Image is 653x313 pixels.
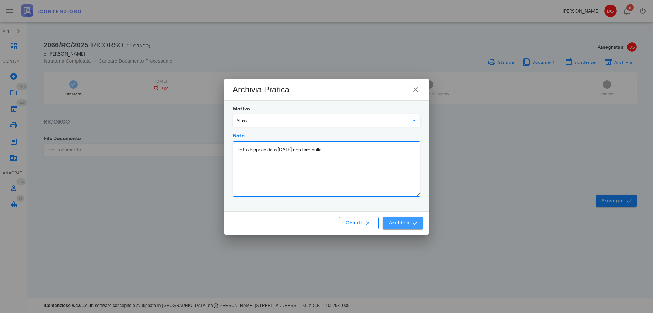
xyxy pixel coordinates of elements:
button: Archivia [383,217,423,229]
span: Archivia [389,220,417,226]
button: Chiudi [339,217,379,229]
input: Motivo [233,115,407,126]
label: Motivo [231,106,250,112]
div: Archivia Pratica [233,84,289,95]
span: Chiudi [345,220,372,226]
label: Note [231,132,245,139]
